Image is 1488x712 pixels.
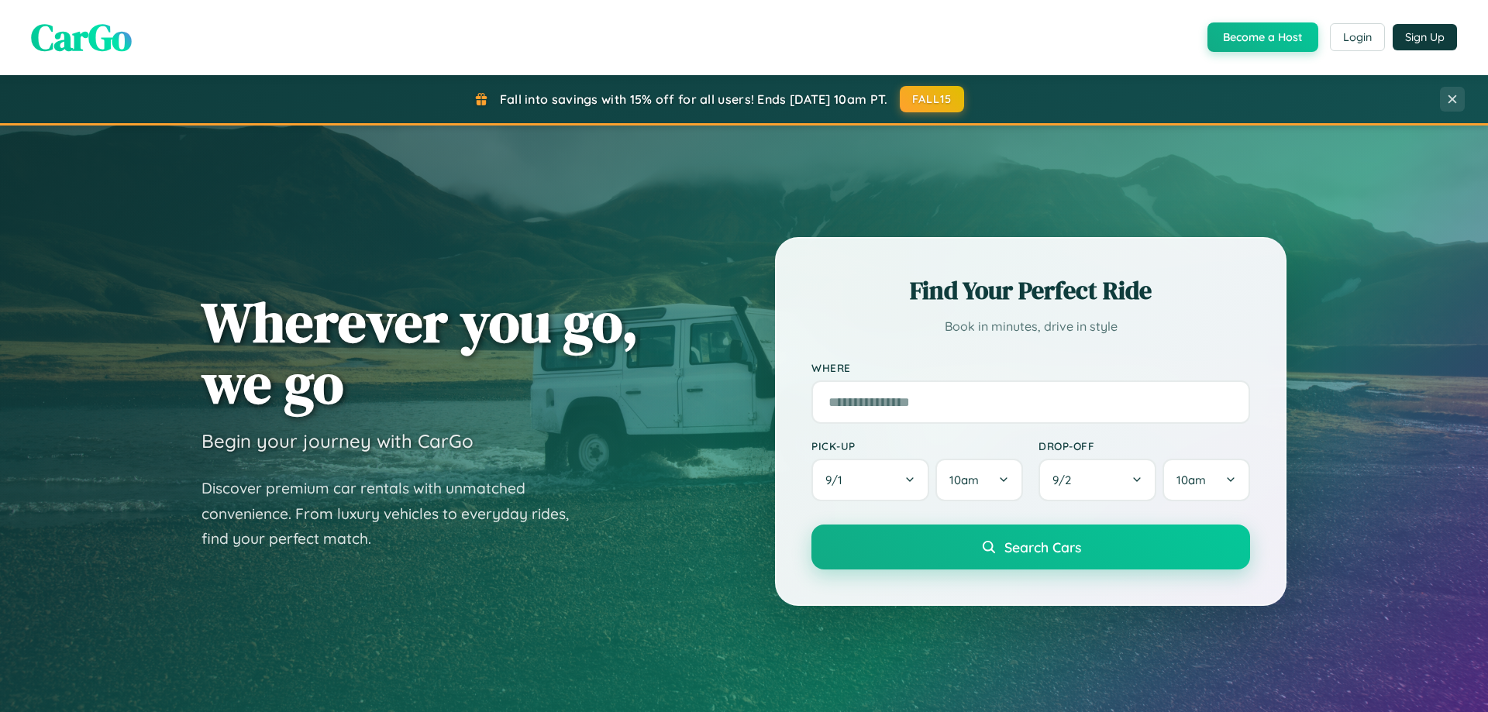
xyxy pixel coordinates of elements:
[900,86,965,112] button: FALL15
[201,429,474,452] h3: Begin your journey with CarGo
[811,361,1250,374] label: Where
[1162,459,1250,501] button: 10am
[201,476,589,552] p: Discover premium car rentals with unmatched convenience. From luxury vehicles to everyday rides, ...
[31,12,132,63] span: CarGo
[1207,22,1318,52] button: Become a Host
[811,525,1250,569] button: Search Cars
[1330,23,1385,51] button: Login
[811,315,1250,338] p: Book in minutes, drive in style
[935,459,1023,501] button: 10am
[811,439,1023,452] label: Pick-up
[949,473,979,487] span: 10am
[500,91,888,107] span: Fall into savings with 15% off for all users! Ends [DATE] 10am PT.
[811,459,929,501] button: 9/1
[1176,473,1206,487] span: 10am
[1038,439,1250,452] label: Drop-off
[201,291,639,414] h1: Wherever you go, we go
[1052,473,1079,487] span: 9 / 2
[1393,24,1457,50] button: Sign Up
[825,473,850,487] span: 9 / 1
[811,273,1250,308] h2: Find Your Perfect Ride
[1004,538,1081,555] span: Search Cars
[1038,459,1156,501] button: 9/2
